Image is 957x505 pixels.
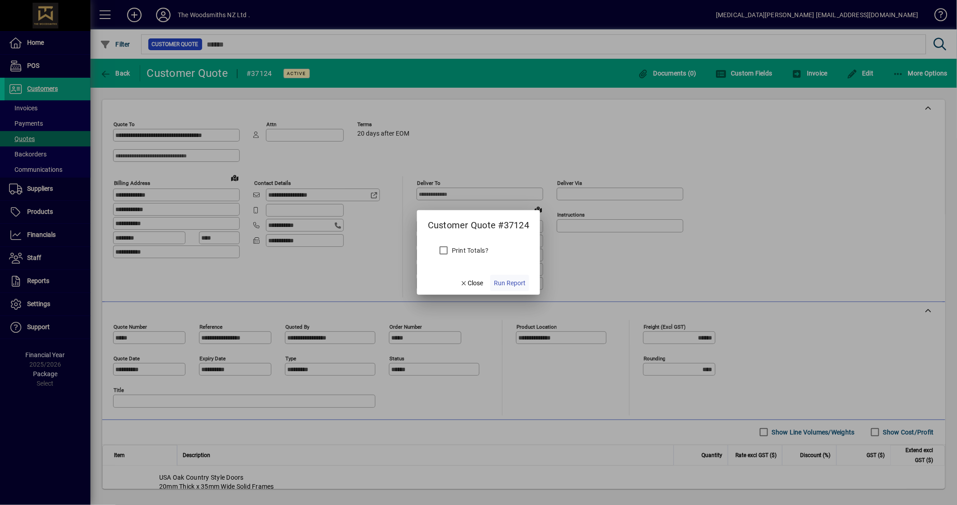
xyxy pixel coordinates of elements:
span: Close [460,278,483,288]
label: Print Totals? [450,246,488,255]
button: Run Report [490,275,529,291]
span: Run Report [494,278,526,288]
button: Close [456,275,487,291]
h2: Customer Quote #37124 [417,210,540,232]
